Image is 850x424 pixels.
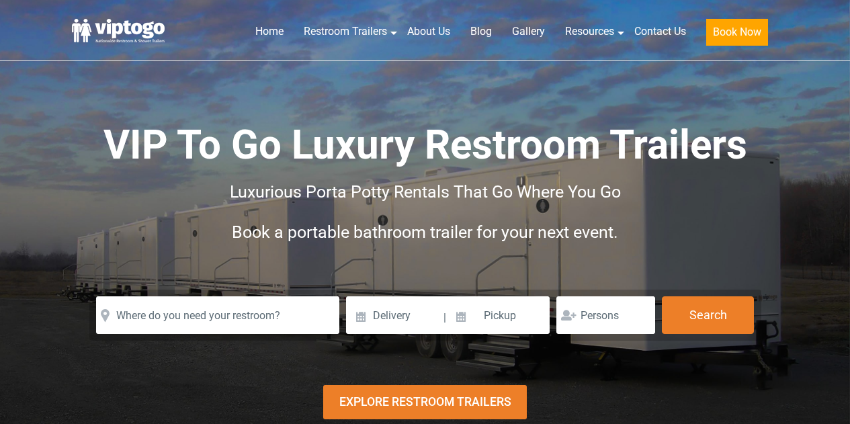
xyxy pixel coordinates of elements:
[706,19,768,46] button: Book Now
[245,17,294,46] a: Home
[448,296,550,334] input: Pickup
[555,17,624,46] a: Resources
[696,17,778,54] a: Book Now
[103,121,747,169] span: VIP To Go Luxury Restroom Trailers
[96,296,339,334] input: Where do you need your restroom?
[294,17,397,46] a: Restroom Trailers
[346,296,442,334] input: Delivery
[624,17,696,46] a: Contact Us
[460,17,502,46] a: Blog
[232,222,618,242] span: Book a portable bathroom trailer for your next event.
[502,17,555,46] a: Gallery
[397,17,460,46] a: About Us
[443,296,446,339] span: |
[323,385,527,419] div: Explore Restroom Trailers
[662,296,754,334] button: Search
[556,296,655,334] input: Persons
[230,182,621,202] span: Luxurious Porta Potty Rentals That Go Where You Go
